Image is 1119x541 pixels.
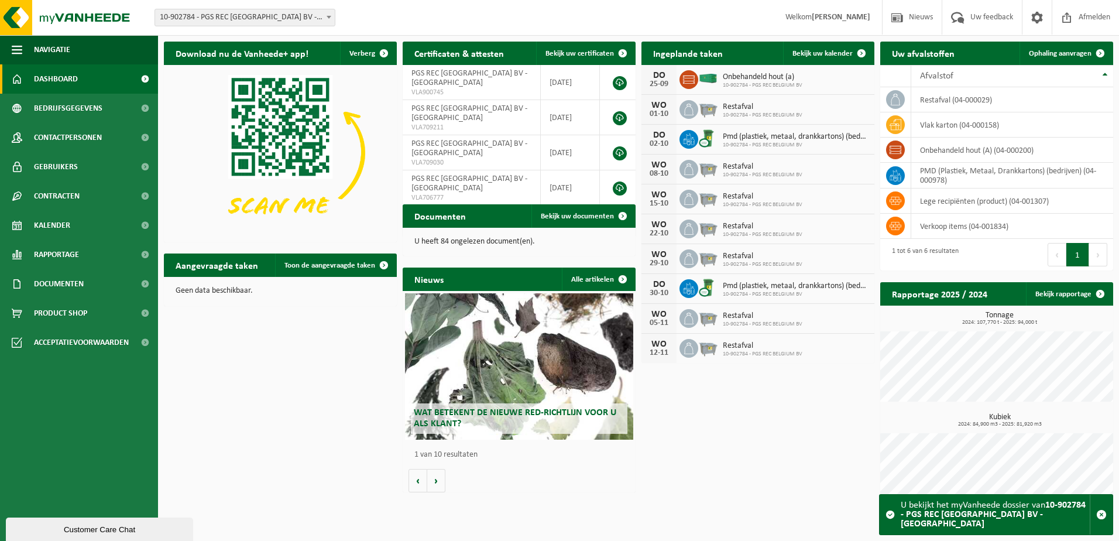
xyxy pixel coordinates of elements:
div: WO [647,160,671,170]
span: Rapportage [34,240,79,269]
span: Documenten [34,269,84,299]
span: 10-902784 - PGS REC BELGIUM BV [723,351,802,358]
div: 30-10 [647,289,671,297]
span: 2024: 107,770 t - 2025: 94,000 t [886,320,1113,326]
div: 29-10 [647,259,671,268]
span: Pmd (plastiek, metaal, drankkartons) (bedrijven) [723,132,869,142]
a: Bekijk uw kalender [783,42,873,65]
span: Pmd (plastiek, metaal, drankkartons) (bedrijven) [723,282,869,291]
a: Bekijk uw certificaten [536,42,634,65]
span: Navigatie [34,35,70,64]
p: U heeft 84 ongelezen document(en). [414,238,624,246]
td: [DATE] [541,100,599,135]
span: Dashboard [34,64,78,94]
span: 10-902784 - PGS REC BELGIUM BV [723,112,802,119]
span: 10-902784 - PGS REC BELGIUM BV [723,291,869,298]
td: lege recipiënten (product) (04-001307) [911,189,1113,214]
span: Bekijk uw certificaten [545,50,614,57]
td: PMD (Plastiek, Metaal, Drankkartons) (bedrijven) (04-000978) [911,163,1113,189]
h2: Rapportage 2025 / 2024 [880,282,999,305]
span: 10-902784 - PGS REC BELGIUM BV [723,142,869,149]
span: Bedrijfsgegevens [34,94,102,123]
span: Contactpersonen [34,123,102,152]
h2: Download nu de Vanheede+ app! [164,42,320,64]
img: WB-0240-CU [698,278,718,297]
a: Alle artikelen [562,268,634,291]
h3: Tonnage [886,311,1113,326]
img: WB-2500-GAL-GY-01 [698,307,718,327]
span: 10-902784 - PGS REC BELGIUM BV [723,321,802,328]
div: 1 tot 6 van 6 resultaten [886,242,959,268]
button: Previous [1048,243,1066,266]
td: onbehandeld hout (A) (04-000200) [911,138,1113,163]
button: Verberg [340,42,396,65]
td: verkoop items (04-001834) [911,214,1113,239]
span: 10-902784 - PGS REC BELGIUM BV - OOSTENDE [155,9,335,26]
p: 1 van 10 resultaten [414,451,630,459]
span: Ophaling aanvragen [1029,50,1091,57]
strong: 10-902784 - PGS REC [GEOGRAPHIC_DATA] BV - [GEOGRAPHIC_DATA] [901,501,1086,529]
span: Restafval [723,341,802,351]
span: Product Shop [34,299,87,328]
div: WO [647,101,671,110]
span: VLA709211 [411,123,531,132]
h2: Ingeplande taken [641,42,734,64]
span: 10-902784 - PGS REC BELGIUM BV [723,172,802,179]
td: [DATE] [541,135,599,170]
span: 10-902784 - PGS REC BELGIUM BV - OOSTENDE [155,9,335,26]
span: Afvalstof [920,71,953,81]
span: Verberg [349,50,375,57]
div: WO [647,190,671,200]
img: WB-2500-GAL-GY-01 [698,98,718,118]
h2: Uw afvalstoffen [880,42,966,64]
div: DO [647,71,671,80]
div: 05-11 [647,319,671,327]
span: Restafval [723,192,802,201]
span: 10-902784 - PGS REC BELGIUM BV [723,201,802,208]
img: WB-2500-GAL-GY-01 [698,337,718,357]
div: 02-10 [647,140,671,148]
strong: [PERSON_NAME] [812,13,870,22]
p: Geen data beschikbaar. [176,287,385,295]
span: 10-902784 - PGS REC BELGIUM BV [723,231,802,238]
span: Restafval [723,252,802,261]
span: Acceptatievoorwaarden [34,328,129,357]
h2: Certificaten & attesten [403,42,516,64]
span: Onbehandeld hout (a) [723,73,802,82]
span: VLA900745 [411,88,531,97]
span: Kalender [34,211,70,240]
div: 25-09 [647,80,671,88]
span: 10-902784 - PGS REC BELGIUM BV [723,82,802,89]
div: WO [647,340,671,349]
button: Vorige [409,469,427,492]
span: VLA709030 [411,158,531,167]
img: WB-0240-CU [698,128,718,148]
div: 08-10 [647,170,671,178]
div: WO [647,220,671,230]
img: WB-2500-GAL-GY-01 [698,218,718,238]
button: Next [1089,243,1107,266]
div: 01-10 [647,110,671,118]
a: Toon de aangevraagde taken [275,254,396,277]
span: Restafval [723,311,802,321]
a: Ophaling aanvragen [1020,42,1112,65]
div: DO [647,280,671,289]
a: Wat betekent de nieuwe RED-richtlijn voor u als klant? [405,293,633,440]
div: WO [647,310,671,319]
button: 1 [1066,243,1089,266]
div: WO [647,250,671,259]
a: Bekijk rapportage [1026,282,1112,306]
span: PGS REC [GEOGRAPHIC_DATA] BV - [GEOGRAPHIC_DATA] [411,139,527,157]
div: DO [647,131,671,140]
div: 22-10 [647,230,671,238]
span: 2024: 84,900 m3 - 2025: 81,920 m3 [886,422,1113,427]
iframe: chat widget [6,515,195,541]
span: Gebruikers [34,152,78,182]
span: Contracten [34,182,80,211]
span: Restafval [723,102,802,112]
h2: Nieuws [403,268,455,290]
div: 12-11 [647,349,671,357]
td: [DATE] [541,65,599,100]
span: Toon de aangevraagde taken [284,262,375,269]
